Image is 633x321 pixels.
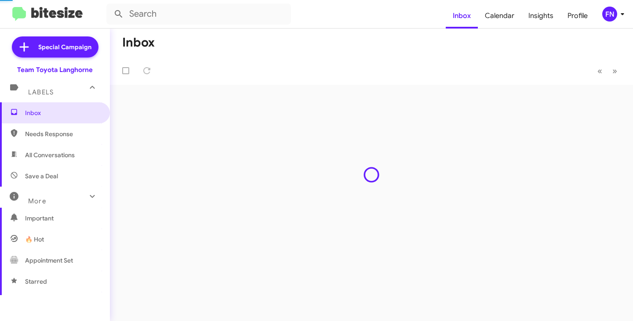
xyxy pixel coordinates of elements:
a: Inbox [446,3,478,29]
span: Save a Deal [25,172,58,180]
button: FN [595,7,623,22]
span: Labels [28,88,54,96]
span: Special Campaign [38,43,91,51]
a: Insights [521,3,560,29]
span: » [612,65,617,76]
button: Previous [592,62,608,80]
div: FN [602,7,617,22]
span: Inbox [25,108,100,117]
span: All Conversations [25,151,75,159]
button: Next [607,62,622,80]
div: Team Toyota Langhorne [17,65,93,74]
h1: Inbox [122,36,155,50]
a: Special Campaign [12,36,98,58]
span: 🔥 Hot [25,235,44,244]
a: Calendar [478,3,521,29]
span: Important [25,214,100,223]
nav: Page navigation example [593,62,622,80]
input: Search [106,4,291,25]
span: « [597,65,602,76]
span: Appointment Set [25,256,73,265]
span: Needs Response [25,130,100,138]
span: More [28,197,46,205]
a: Profile [560,3,595,29]
span: Starred [25,277,47,286]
